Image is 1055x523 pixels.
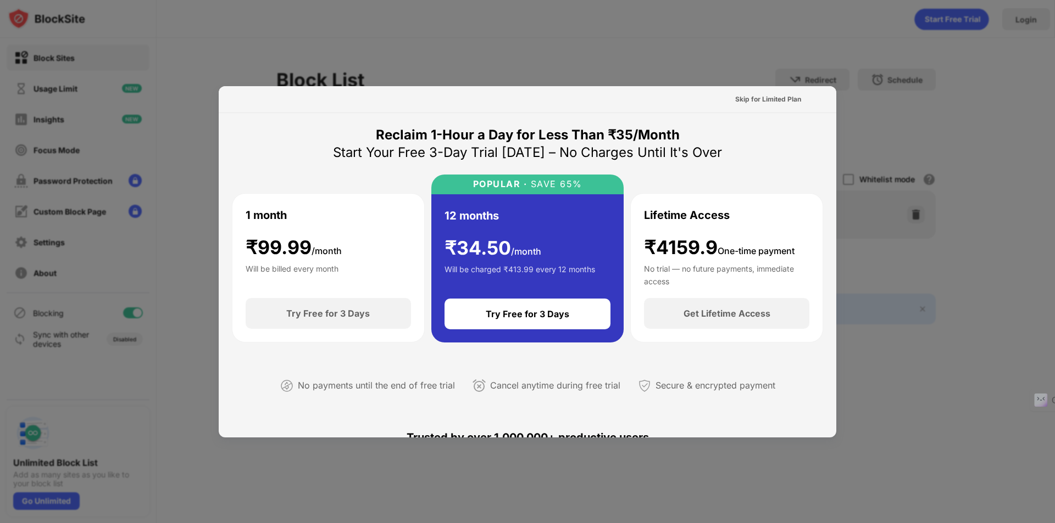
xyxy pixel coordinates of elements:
[718,245,795,256] span: One-time payment
[333,144,722,161] div: Start Your Free 3-Day Trial [DATE] – No Charges Until It's Over
[490,378,620,393] div: Cancel anytime during free trial
[644,207,730,223] div: Lifetime Access
[527,179,582,189] div: SAVE 65%
[280,379,293,392] img: not-paying
[445,263,595,285] div: Will be charged ₹413.99 every 12 months
[735,94,801,105] div: Skip for Limited Plan
[445,207,499,224] div: 12 months
[473,179,527,189] div: POPULAR ·
[246,207,287,223] div: 1 month
[638,379,651,392] img: secured-payment
[656,378,775,393] div: Secure & encrypted payment
[486,308,569,319] div: Try Free for 3 Days
[298,378,455,393] div: No payments until the end of free trial
[644,237,795,259] div: ₹4159.9
[246,237,342,259] div: ₹ 99.99
[684,308,770,319] div: Get Lifetime Access
[312,245,342,256] span: /month
[286,308,370,319] div: Try Free for 3 Days
[232,411,823,464] div: Trusted by over 1,000,000+ productive users
[473,379,486,392] img: cancel-anytime
[511,246,541,257] span: /month
[644,263,809,285] div: No trial — no future payments, immediate access
[246,263,338,285] div: Will be billed every month
[376,126,680,144] div: Reclaim 1-Hour a Day for Less Than ₹35/Month
[445,237,541,260] div: ₹ 34.50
